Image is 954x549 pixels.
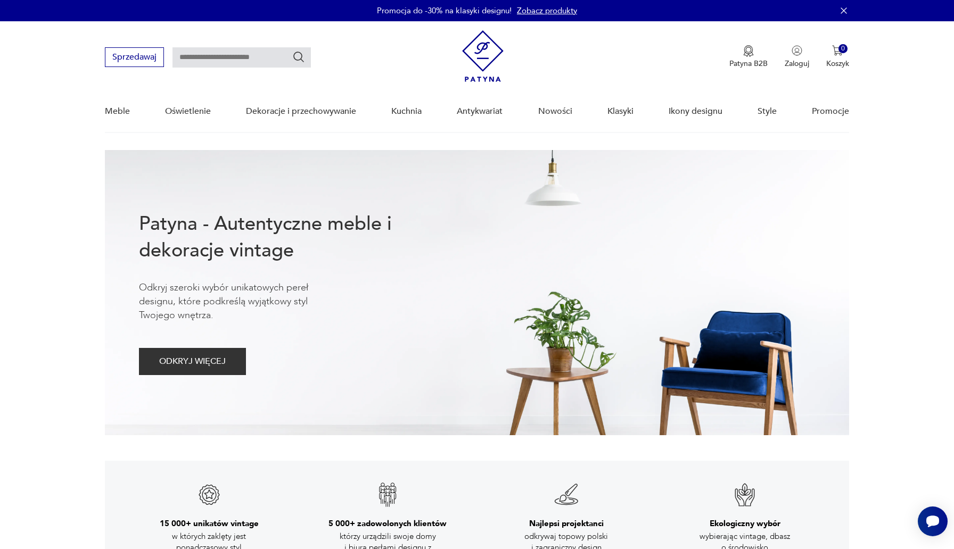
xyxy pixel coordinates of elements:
[743,45,754,57] img: Ikona medalu
[377,5,512,16] p: Promocja do -30% na klasyki designu!
[105,54,164,62] a: Sprzedawaj
[538,91,572,132] a: Nowości
[457,91,503,132] a: Antykwariat
[669,91,722,132] a: Ikony designu
[196,482,222,508] img: Znak gwarancji jakości
[462,30,504,82] img: Patyna - sklep z meblami i dekoracjami vintage
[554,482,579,508] img: Znak gwarancji jakości
[785,59,809,69] p: Zaloguj
[826,59,849,69] p: Koszyk
[729,45,768,69] a: Ikona medaluPatyna B2B
[729,59,768,69] p: Patyna B2B
[918,506,948,536] iframe: Smartsupp widget button
[838,44,848,53] div: 0
[710,518,780,529] h3: Ekologiczny wybór
[292,51,305,63] button: Szukaj
[758,91,777,132] a: Style
[165,91,211,132] a: Oświetlenie
[391,91,422,132] a: Kuchnia
[105,47,164,67] button: Sprzedawaj
[328,518,447,529] h3: 5 000+ zadowolonych klientów
[529,518,604,529] h3: Najlepsi projektanci
[792,45,802,56] img: Ikonka użytkownika
[375,482,400,508] img: Znak gwarancji jakości
[139,359,246,366] a: ODKRYJ WIĘCEJ
[729,45,768,69] button: Patyna B2B
[139,211,426,264] h1: Patyna - Autentyczne meble i dekoracje vintage
[832,45,843,56] img: Ikona koszyka
[607,91,634,132] a: Klasyki
[517,5,577,16] a: Zobacz produkty
[160,518,259,529] h3: 15 000+ unikatów vintage
[246,91,356,132] a: Dekoracje i przechowywanie
[105,91,130,132] a: Meble
[826,45,849,69] button: 0Koszyk
[785,45,809,69] button: Zaloguj
[732,482,758,508] img: Znak gwarancji jakości
[139,281,341,322] p: Odkryj szeroki wybór unikatowych pereł designu, które podkreślą wyjątkowy styl Twojego wnętrza.
[139,348,246,375] button: ODKRYJ WIĘCEJ
[812,91,849,132] a: Promocje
